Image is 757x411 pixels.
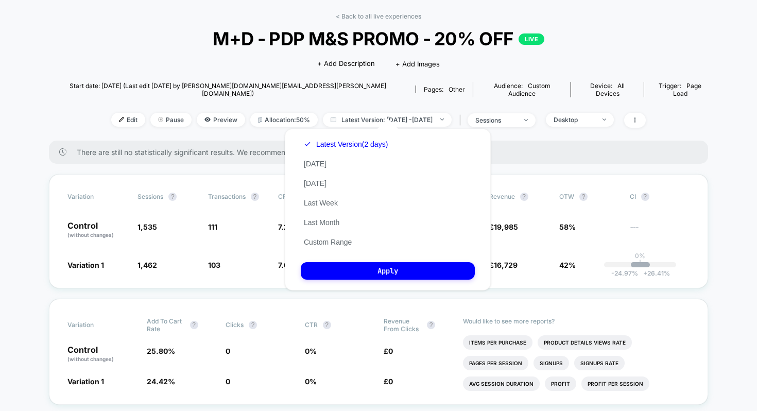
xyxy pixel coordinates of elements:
span: There are still no statistically significant results. We recommend waiting a few more days [77,148,687,157]
button: [DATE] [301,159,330,168]
div: sessions [475,116,517,124]
span: Transactions [208,193,246,200]
button: ? [251,193,259,201]
button: ? [427,321,435,329]
span: (without changes) [67,356,114,362]
span: + Add Description [317,59,375,69]
span: Allocation: 50% [250,113,318,127]
button: ? [249,321,257,329]
p: Control [67,221,127,239]
span: 0 % [305,377,317,386]
div: Trigger: [652,82,708,97]
span: CI [630,193,686,201]
span: £ [489,261,518,269]
span: £ [384,377,393,386]
li: Signups [534,356,569,370]
button: ? [323,321,331,329]
img: end [603,118,606,121]
span: all devices [596,82,625,97]
span: Variation [67,317,124,333]
img: end [524,119,528,121]
span: 58% [559,222,576,231]
button: ? [190,321,198,329]
span: Variation 1 [67,261,104,269]
span: Latest Version: [DATE] - [DATE] [323,113,452,127]
span: 26.41 % [638,269,670,277]
span: | [457,113,468,128]
li: Pages Per Session [463,356,528,370]
span: 1,535 [137,222,157,231]
span: 19,985 [494,222,518,231]
span: OTW [559,193,616,201]
div: Desktop [554,116,595,124]
a: < Back to all live experiences [336,12,421,20]
span: M+D - PDP M&S PROMO - 20% OFF [82,28,675,49]
span: Variation 1 [67,377,104,386]
span: 0 [226,347,230,355]
span: Edit [111,113,145,127]
p: 0% [635,252,645,260]
span: + [643,269,647,277]
button: Last Week [301,198,341,208]
span: 0 [388,347,393,355]
img: rebalance [258,117,262,123]
button: Last Month [301,218,342,227]
span: 16,729 [494,261,518,269]
li: Items Per Purchase [463,335,532,350]
button: [DATE] [301,179,330,188]
span: Custom Audience [508,82,550,97]
span: Preview [197,113,245,127]
span: £ [384,347,393,355]
p: | [639,260,641,267]
span: Start date: [DATE] (Last edit [DATE] by [PERSON_NAME][DOMAIN_NAME][EMAIL_ADDRESS][PERSON_NAME][DO... [49,82,407,97]
button: Latest Version(2 days) [301,140,391,149]
span: Variation [67,193,124,201]
button: ? [520,193,528,201]
div: Audience: [481,82,563,97]
span: 25.80 % [147,347,175,355]
li: Profit Per Session [581,376,649,391]
span: Sessions [137,193,163,200]
span: -24.97 % [611,269,638,277]
li: Profit [545,376,576,391]
span: Pause [150,113,192,127]
p: Control [67,346,136,363]
span: 42% [559,261,576,269]
span: + Add Images [395,60,440,68]
li: Product Details Views Rate [538,335,632,350]
button: Custom Range [301,237,355,247]
p: LIVE [519,33,544,45]
span: 0 [226,377,230,386]
button: ? [641,193,649,201]
span: Revenue From Clicks [384,317,422,333]
li: Signups Rate [574,356,625,370]
span: (without changes) [67,232,114,238]
img: edit [119,117,124,122]
span: CTR [305,321,318,329]
span: 0 [388,377,393,386]
span: other [449,85,465,93]
p: Would like to see more reports? [463,317,690,325]
div: Pages: [424,85,465,93]
span: Clicks [226,321,244,329]
span: 1,462 [137,261,157,269]
span: Add To Cart Rate [147,317,185,333]
span: --- [630,224,690,239]
span: 103 [208,261,220,269]
li: Avg Session Duration [463,376,540,391]
span: Device: [571,82,644,97]
span: Revenue [489,193,515,200]
img: end [158,117,163,122]
span: 24.42 % [147,377,175,386]
button: ? [168,193,177,201]
span: Page Load [673,82,702,97]
span: 0 % [305,347,317,355]
span: 111 [208,222,217,231]
span: £ [489,222,518,231]
button: Apply [301,262,475,280]
button: ? [579,193,588,201]
img: calendar [331,117,336,122]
